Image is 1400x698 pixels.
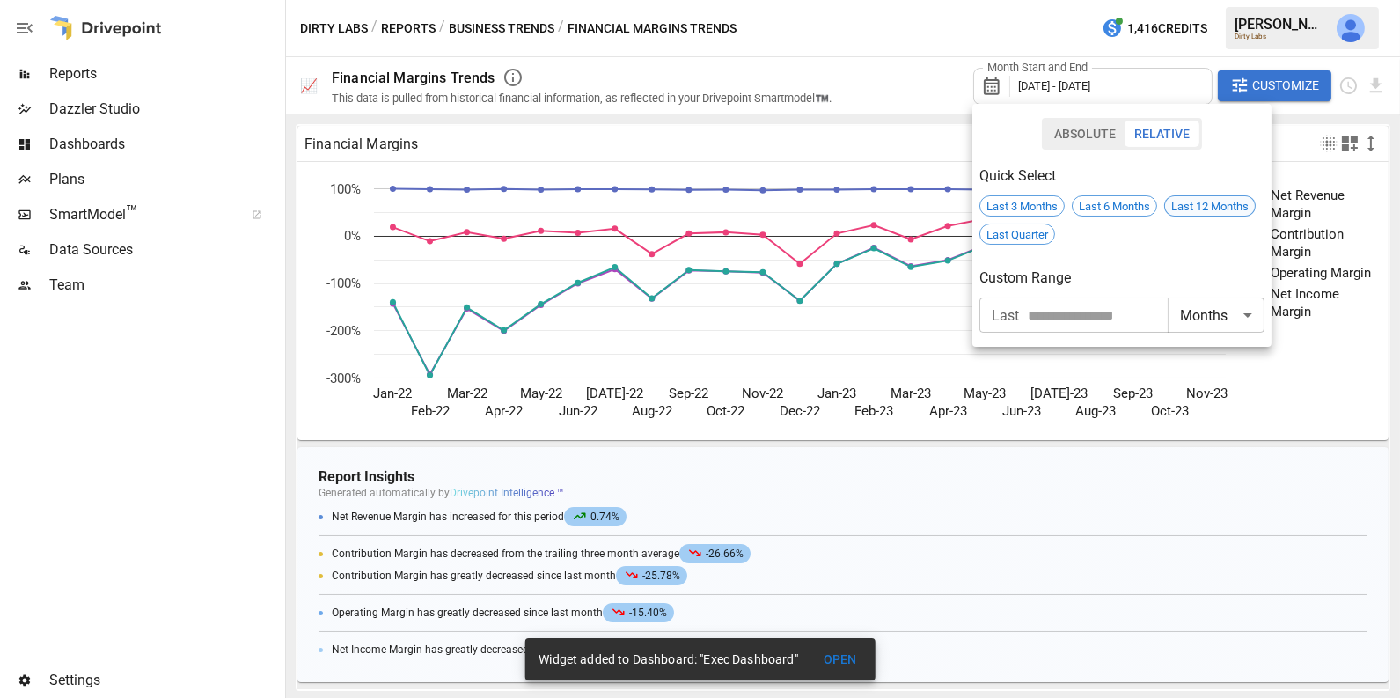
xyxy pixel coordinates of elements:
[812,643,869,676] button: OPEN
[979,224,1055,245] div: Last Quarter
[1164,195,1256,217] div: Last 12 Months
[979,195,1065,217] div: Last 3 Months
[1072,195,1157,217] div: Last 6 Months
[980,228,1054,241] span: Last Quarter
[1073,200,1156,213] span: Last 6 Months
[539,643,797,675] div: Widget added to Dashboard: "Exec Dashboard"
[979,164,1264,188] h6: Quick Select
[979,266,1264,290] h6: Custom Range
[980,200,1064,213] span: Last 3 Months
[992,305,1019,326] span: Last
[1045,121,1125,147] button: Absolute
[1168,298,1264,333] div: Months
[1165,200,1255,213] span: Last 12 Months
[1125,121,1199,147] button: Relative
